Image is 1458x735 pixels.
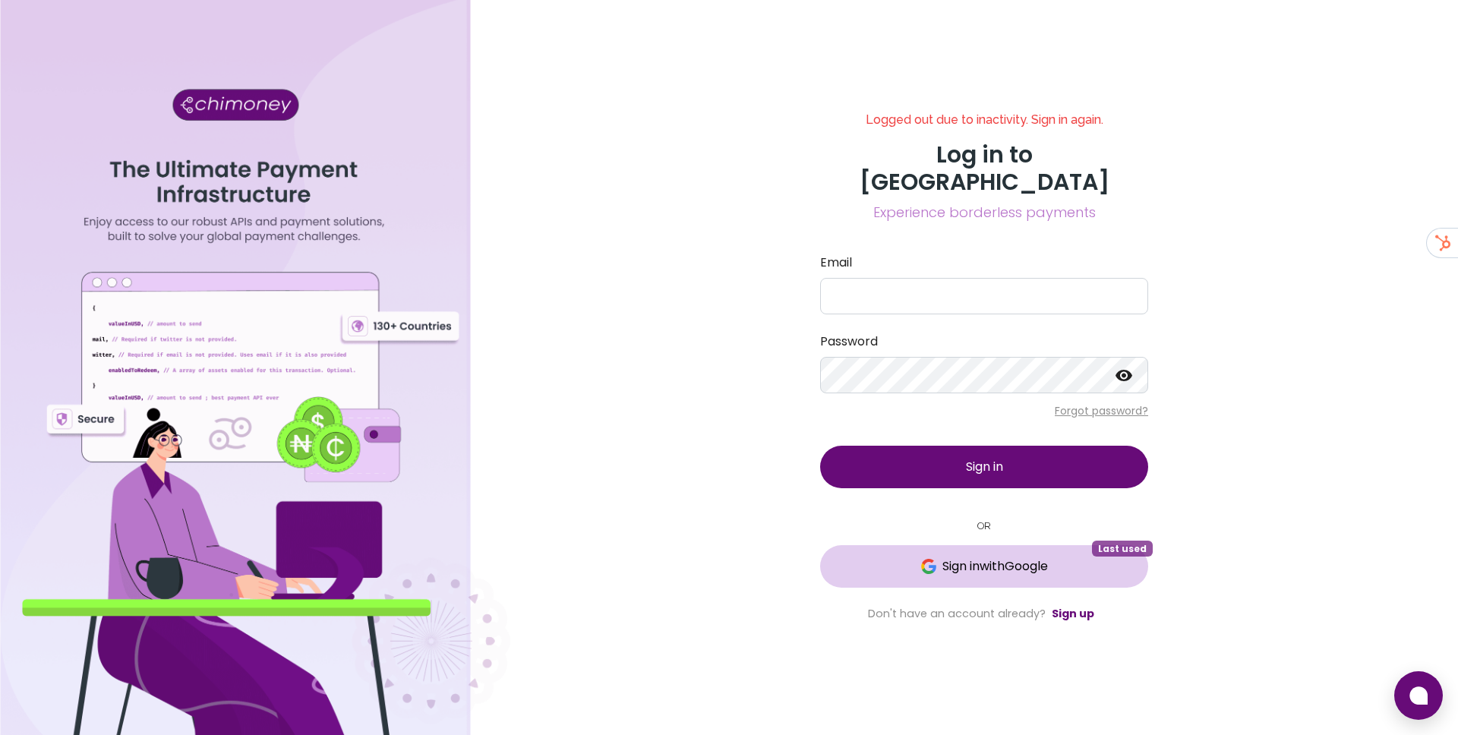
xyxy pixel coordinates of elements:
span: Sign in with Google [942,557,1048,576]
span: Experience borderless payments [820,202,1148,223]
label: Email [820,254,1148,272]
label: Password [820,333,1148,351]
span: Sign in [966,458,1003,475]
button: GoogleSign inwithGoogleLast used [820,545,1148,588]
a: Sign up [1052,606,1094,621]
small: OR [820,519,1148,533]
h3: Log in to [GEOGRAPHIC_DATA] [820,141,1148,196]
span: Last used [1092,541,1153,556]
img: Google [921,559,936,574]
span: Don't have an account already? [868,606,1046,621]
h6: Logged out due to inactivity. Sign in again. [820,112,1148,141]
button: Sign in [820,446,1148,488]
p: Forgot password? [820,403,1148,418]
button: Open chat window [1394,671,1443,720]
